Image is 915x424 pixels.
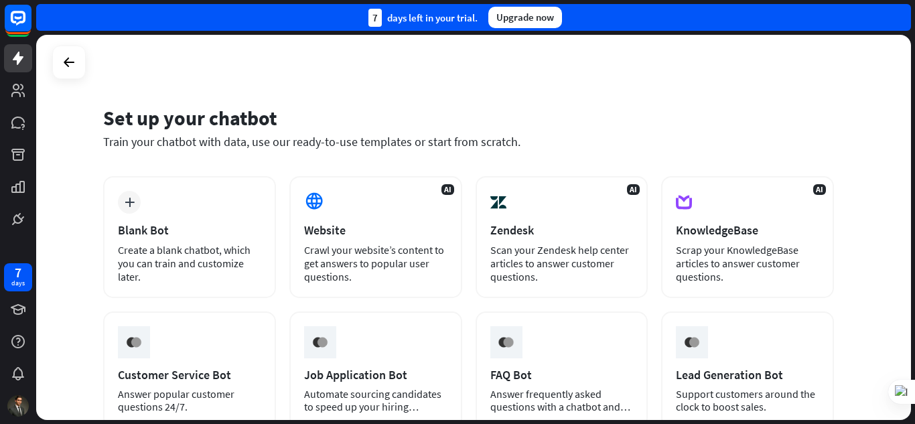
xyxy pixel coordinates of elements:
[4,263,32,291] a: 7 days
[488,7,562,28] div: Upgrade now
[15,267,21,279] div: 7
[368,9,382,27] div: 7
[368,9,478,27] div: days left in your trial.
[11,279,25,288] div: days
